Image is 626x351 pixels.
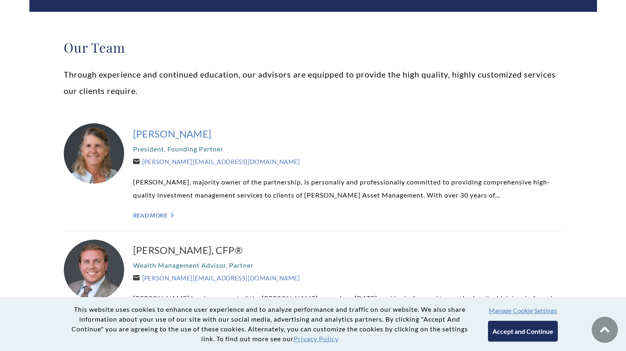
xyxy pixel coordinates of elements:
[64,39,563,56] h2: Our Team
[133,274,300,282] a: [PERSON_NAME][EMAIL_ADDRESS][DOMAIN_NAME]
[133,292,563,318] p: [PERSON_NAME] has been a part of the [PERSON_NAME] crew since [DATE], and looks forward to contin...
[133,158,300,165] a: [PERSON_NAME][EMAIL_ADDRESS][DOMAIN_NAME]
[64,66,563,99] p: Through experience and continued education, our advisors are equipped to provide the high quality...
[133,175,563,202] p: [PERSON_NAME], majority owner of the partnership, is personally and professionally committed to p...
[488,321,558,342] button: Accept and Continue
[133,259,563,272] p: Wealth Management Advisor, Partner
[68,304,472,344] p: This website uses cookies to enhance user experience and to analyze performance and traffic on ou...
[294,335,339,342] a: Privacy Policy
[489,307,557,314] button: Manage Cookie Settings
[133,244,563,257] a: [PERSON_NAME], CFP®
[133,212,563,219] a: Read More ">
[133,142,563,156] p: President, Founding Partner
[133,127,563,140] a: [PERSON_NAME]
